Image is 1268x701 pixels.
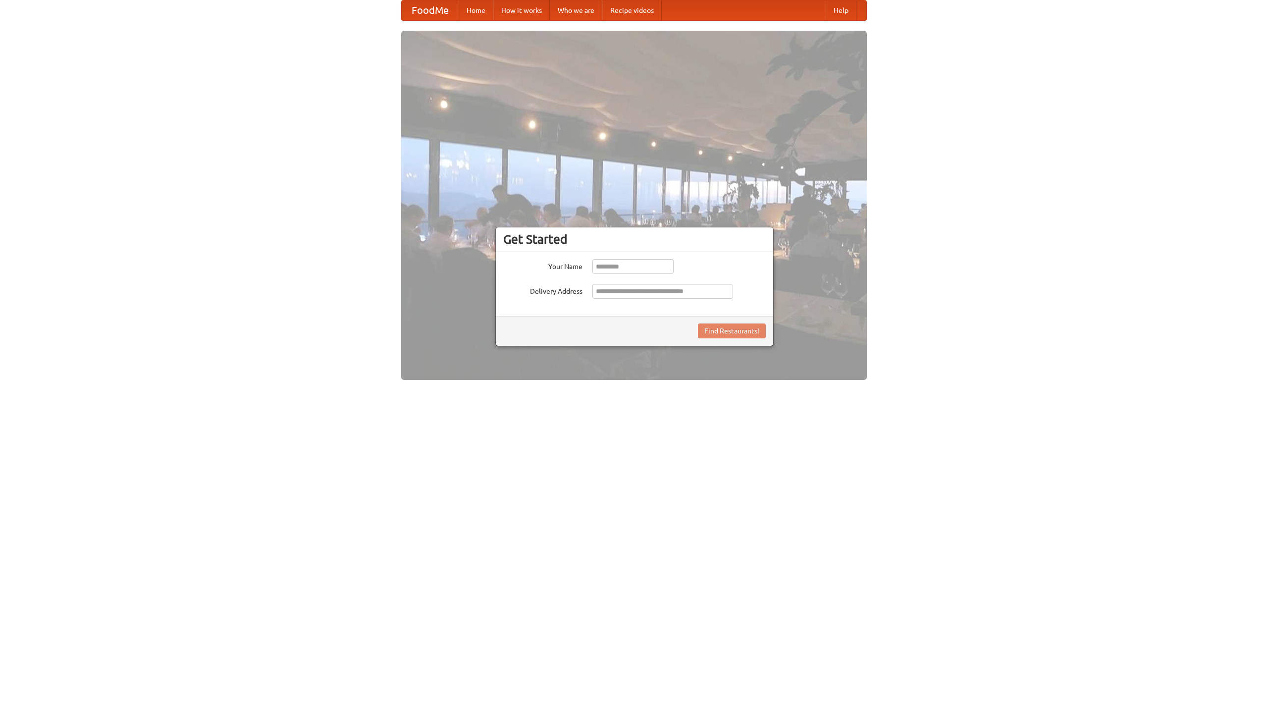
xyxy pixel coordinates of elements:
label: Your Name [503,259,582,271]
a: Who we are [550,0,602,20]
label: Delivery Address [503,284,582,296]
a: FoodMe [402,0,459,20]
h3: Get Started [503,232,766,247]
a: Recipe videos [602,0,662,20]
button: Find Restaurants! [698,324,766,338]
a: How it works [493,0,550,20]
a: Help [826,0,856,20]
a: Home [459,0,493,20]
